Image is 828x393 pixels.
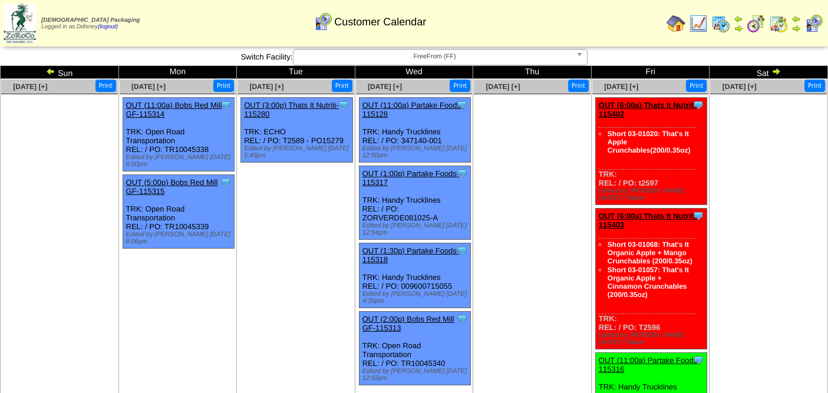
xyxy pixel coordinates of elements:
[338,99,349,111] img: Tooltip
[710,66,828,79] td: Sat
[123,175,235,249] div: TRK: Open Road Transportation REL: / PO: TR10045339
[237,66,355,79] td: Tue
[599,212,698,229] a: OUT (6:00a) Thats It Nutriti-115403
[362,290,471,305] div: Edited by [PERSON_NAME] [DATE] 4:35pm
[450,80,470,92] button: Print
[692,99,704,111] img: Tooltip
[126,231,235,245] div: Edited by [PERSON_NAME] [DATE] 8:06pm
[686,80,707,92] button: Print
[692,210,704,222] img: Tooltip
[608,130,691,154] a: Short 03-01020: That's It Apple Crunchables(200/0.35oz)
[604,82,638,91] a: [DATE] [+]
[355,66,473,79] td: Wed
[456,313,468,325] img: Tooltip
[126,178,218,196] a: OUT (5:00p) Bobs Red Mill GF-115315
[126,101,222,118] a: OUT (11:00a) Bobs Red Mill GF-115314
[769,14,788,33] img: calendarinout.gif
[599,101,698,118] a: OUT (6:00a) Thats It Nutriti-115402
[359,312,471,385] div: TRK: Open Road Transportation REL: / PO: TR10045340
[362,368,471,382] div: Edited by [PERSON_NAME] [DATE] 12:55pm
[334,16,426,28] span: Customer Calendar
[249,82,283,91] a: [DATE] [+]
[1,66,119,79] td: Sun
[359,166,471,240] div: TRK: Handy Trucklines REL: / PO: ZORVERDE081025-A
[804,14,823,33] img: calendarcustomer.gif
[298,49,572,64] span: FreeFrom (FF)
[362,315,454,332] a: OUT (2:00p) Bobs Red Mill GF-115313
[692,354,704,366] img: Tooltip
[362,145,471,159] div: Edited by [PERSON_NAME] [DATE] 12:50pm
[599,332,707,346] div: Edited by [PERSON_NAME] [DATE] 7:50pm
[123,98,235,171] div: TRK: Open Road Transportation REL: / PO: TR10045338
[608,240,692,265] a: Short 03-01068: That's It Organic Apple + Mango Crunchables (200/0.35oz)
[241,98,353,163] div: TRK: ECHO REL: / PO: T2589 - PO15279
[98,24,118,30] a: (logout)
[359,98,471,163] div: TRK: Handy Trucklines REL: / PO: 347140-001
[368,82,402,91] a: [DATE] [+]
[791,24,801,33] img: arrowright.gif
[244,145,352,159] div: Edited by [PERSON_NAME] [DATE] 5:49pm
[595,98,707,205] div: TRK: REL: / PO: t2597
[486,82,520,91] a: [DATE] [+]
[362,169,460,187] a: OUT (1:00p) Partake Foods-115317
[359,243,471,308] div: TRK: Handy Trucklines REL: / PO: 009600715055
[456,99,468,111] img: Tooltip
[473,66,592,79] td: Thu
[771,67,781,76] img: arrowright.gif
[126,154,235,168] div: Edited by [PERSON_NAME] [DATE] 8:00pm
[13,82,47,91] a: [DATE] [+]
[791,14,801,24] img: arrowleft.gif
[213,80,234,92] button: Print
[711,14,730,33] img: calendarprod.gif
[362,246,460,264] a: OUT (1:30p) Partake Foods-115318
[118,66,237,79] td: Mon
[667,14,685,33] img: home.gif
[41,17,140,30] span: Logged in as Ddisney
[220,176,232,188] img: Tooltip
[599,356,700,374] a: OUT (11:00a) Partake Foods-115316
[456,167,468,179] img: Tooltip
[734,24,743,33] img: arrowright.gif
[46,67,55,76] img: arrowleft.gif
[4,4,36,43] img: zoroco-logo-small.webp
[456,245,468,256] img: Tooltip
[314,12,332,31] img: calendarcustomer.gif
[599,187,707,202] div: Edited by [PERSON_NAME] [DATE] 7:50pm
[332,80,352,92] button: Print
[734,14,743,24] img: arrowleft.gif
[689,14,708,33] img: line_graph.gif
[131,82,166,91] a: [DATE] [+]
[362,222,471,236] div: Edited by [PERSON_NAME] [DATE] 12:54pm
[220,99,232,111] img: Tooltip
[362,101,464,118] a: OUT (11:00a) Partake Foods-115128
[591,66,710,79] td: Fri
[568,80,589,92] button: Print
[95,80,116,92] button: Print
[723,82,757,91] a: [DATE] [+]
[595,209,707,349] div: TRK: REL: / PO: T2596
[244,101,339,118] a: OUT (3:00p) Thats It Nutriti-115280
[41,17,140,24] span: [DEMOGRAPHIC_DATA] Packaging
[747,14,766,33] img: calendarblend.gif
[608,266,689,299] a: Short 03-01057: That's It Organic Apple + Cinnamon Crunchables (200/0.35oz)
[804,80,825,92] button: Print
